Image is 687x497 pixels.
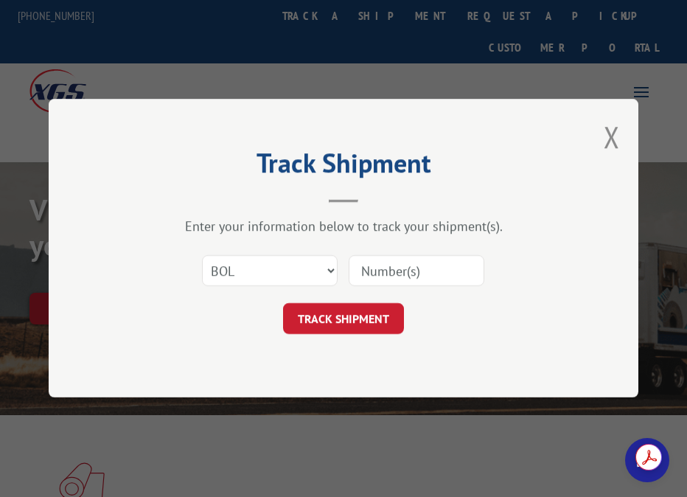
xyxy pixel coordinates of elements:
[349,256,484,287] input: Number(s)
[122,218,565,235] div: Enter your information below to track your shipment(s).
[625,438,669,482] div: Open chat
[283,304,404,335] button: TRACK SHIPMENT
[604,117,620,156] button: Close modal
[122,153,565,181] h2: Track Shipment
